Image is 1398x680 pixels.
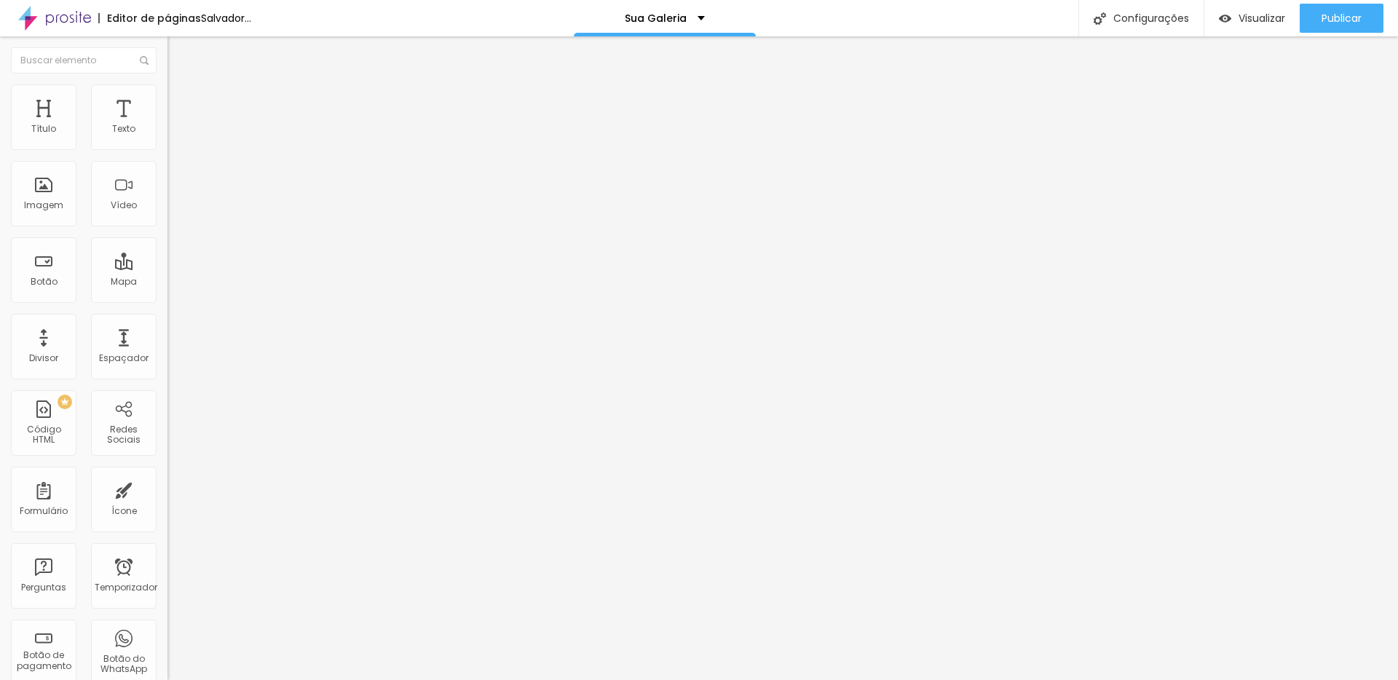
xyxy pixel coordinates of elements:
font: Temporizador [95,581,157,593]
font: Botão de pagamento [17,649,71,671]
font: Sua Galeria [625,11,687,25]
font: Redes Sociais [107,423,141,446]
iframe: Editor [167,36,1398,680]
img: view-1.svg [1219,12,1231,25]
input: Buscar elemento [11,47,157,74]
font: Código HTML [27,423,61,446]
button: Publicar [1300,4,1383,33]
font: Ícone [111,505,137,517]
font: Salvador... [201,11,251,25]
font: Botão do WhatsApp [100,652,147,675]
img: Ícone [1094,12,1106,25]
font: Visualizar [1239,11,1285,25]
font: Vídeo [111,199,137,211]
font: Botão [31,275,58,288]
img: Ícone [140,56,149,65]
font: Divisor [29,352,58,364]
font: Perguntas [21,581,66,593]
font: Imagem [24,199,63,211]
font: Espaçador [99,352,149,364]
button: Visualizar [1204,4,1300,33]
font: Título [31,122,56,135]
font: Configurações [1113,11,1189,25]
font: Mapa [111,275,137,288]
font: Editor de páginas [107,11,201,25]
font: Texto [112,122,135,135]
font: Publicar [1322,11,1362,25]
font: Formulário [20,505,68,517]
